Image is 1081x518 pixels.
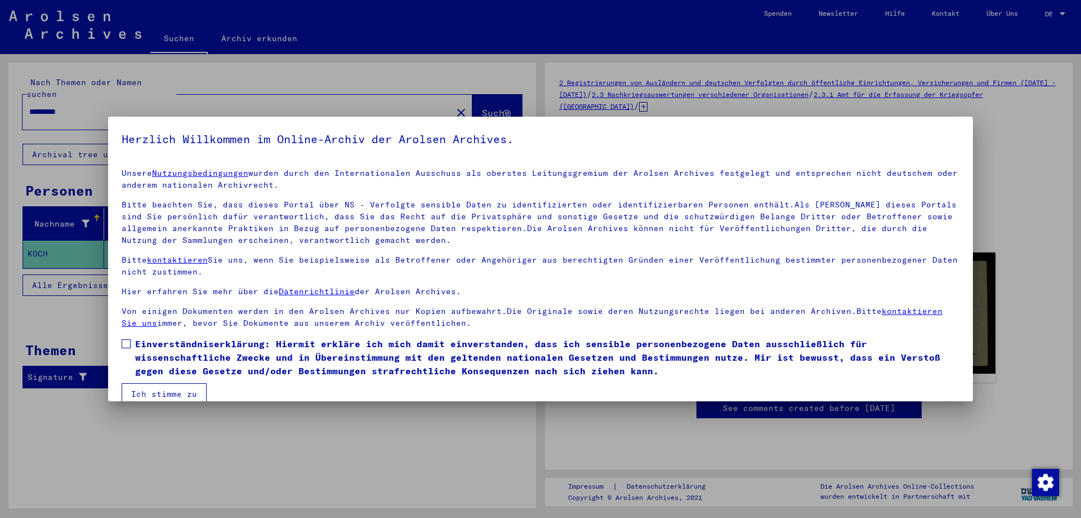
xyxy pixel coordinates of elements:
p: Bitte beachten Sie, dass dieses Portal über NS - Verfolgte sensible Daten zu identifizierten oder... [122,199,959,246]
a: Nutzungsbedingungen [152,168,248,178]
img: Zustimmung ändern [1032,469,1059,496]
span: Einverständniserklärung: Hiermit erkläre ich mich damit einverstanden, dass ich sensible personen... [135,337,959,378]
p: Hier erfahren Sie mehr über die der Arolsen Archives. [122,286,959,298]
p: Unsere wurden durch den Internationalen Ausschuss als oberstes Leitungsgremium der Arolsen Archiv... [122,167,959,191]
h5: Herzlich Willkommen im Online-Archiv der Arolsen Archives. [122,130,959,148]
a: Datenrichtlinie [279,286,355,296]
p: Von einigen Dokumenten werden in den Arolsen Archives nur Kopien aufbewahrt.Die Originale sowie d... [122,306,959,329]
a: kontaktieren Sie uns [122,306,942,328]
div: Zustimmung ändern [1031,468,1058,495]
a: kontaktieren [147,255,208,265]
p: Bitte Sie uns, wenn Sie beispielsweise als Betroffener oder Angehöriger aus berechtigten Gründen ... [122,254,959,278]
button: Ich stimme zu [122,383,207,405]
